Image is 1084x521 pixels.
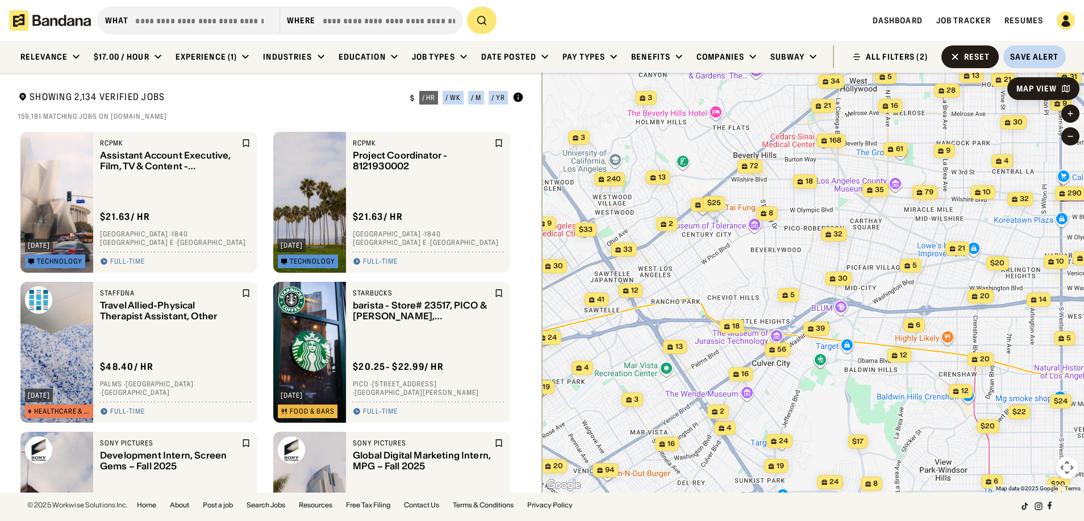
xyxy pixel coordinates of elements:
[750,161,758,171] span: 72
[727,423,731,433] span: 4
[634,395,639,405] span: 3
[353,139,492,148] div: RCPMK
[353,439,492,448] div: Sony Pictures
[27,502,128,509] div: © 2025 Workwise Solutions Inc.
[579,225,593,234] span: $33
[34,408,93,415] div: Healthcare & Mental Health
[873,479,878,489] span: 8
[607,174,621,184] span: 240
[873,15,923,26] span: Dashboard
[936,15,991,26] a: Job Tracker
[18,112,524,121] div: 159,181 matching jobs on [DOMAIN_NAME]
[170,502,189,509] a: About
[1004,15,1043,26] a: Resumes
[346,502,390,509] a: Free Tax Filing
[1039,295,1047,305] span: 14
[353,230,503,247] div: [GEOGRAPHIC_DATA] · 1840 [GEOGRAPHIC_DATA] E · [GEOGRAPHIC_DATA]
[278,286,305,314] img: Starbucks logo
[110,407,145,416] div: Full-time
[353,300,492,322] div: barista - Store# 23517, PICO & [PERSON_NAME], [GEOGRAPHIC_DATA][PERSON_NAME]
[925,187,933,197] span: 79
[299,502,332,509] a: Resources
[605,465,614,475] span: 94
[597,295,604,305] span: 41
[281,392,303,399] div: [DATE]
[658,173,666,182] span: 13
[545,478,582,493] a: Open this area in Google Maps (opens a new window)
[900,351,907,360] span: 12
[668,439,675,449] span: 16
[37,258,82,265] div: Technology
[916,320,920,330] span: 6
[833,230,843,239] span: 32
[290,408,335,415] div: Food & Bars
[831,77,840,86] span: 34
[1004,156,1008,166] span: 4
[527,502,573,509] a: Privacy Policy
[790,290,795,300] span: 5
[829,136,841,145] span: 168
[980,291,990,301] span: 20
[816,324,825,334] span: 39
[1020,194,1029,204] span: 32
[100,439,239,448] div: Sony Pictures
[538,382,550,391] span: $19
[562,52,605,62] div: Pay Types
[547,219,552,228] span: 9
[720,407,724,416] span: 2
[777,345,786,355] span: 56
[994,477,998,486] span: 6
[981,422,995,430] span: $20
[278,436,305,464] img: Sony Pictures logo
[20,52,68,62] div: Relevance
[875,185,884,195] span: 35
[741,369,749,379] span: 16
[481,52,536,62] div: Date Posted
[18,91,401,105] div: Showing 2,134 Verified Jobs
[100,289,239,298] div: StaffDNA
[824,101,831,111] span: 21
[100,211,150,223] div: $ 21.63 / hr
[353,289,492,298] div: Starbucks
[829,477,839,487] span: 24
[838,274,848,284] span: 30
[581,133,585,143] span: 3
[100,450,239,472] div: Development Intern, Screen Gems – Fall 2025
[1004,75,1011,85] span: 21
[353,361,444,373] div: $ 20.25 - $22.99 / hr
[353,211,403,223] div: $ 21.63 / hr
[410,94,415,103] div: $
[281,242,303,249] div: [DATE]
[1016,85,1057,93] div: Map View
[1065,485,1081,491] a: Terms (opens in new tab)
[100,380,251,397] div: Palms · [GEOGRAPHIC_DATA] · [GEOGRAPHIC_DATA]
[1013,118,1023,127] span: 30
[770,52,804,62] div: Subway
[631,286,639,295] span: 12
[732,322,740,331] span: 18
[100,230,251,247] div: [GEOGRAPHIC_DATA] · 1840 [GEOGRAPHIC_DATA] E · [GEOGRAPHIC_DATA]
[263,52,312,62] div: Industries
[28,242,50,249] div: [DATE]
[353,450,492,472] div: Global Digital Marketing Intern, MPG – Fall 2025
[648,93,652,103] span: 3
[491,94,505,101] div: / yr
[100,300,239,322] div: Travel Allied-Physical Therapist Assistant, Other
[422,94,436,101] div: / hr
[100,150,239,172] div: Assistant Account Executive, Film, TV & Content - 8143111002
[990,259,1004,267] span: $20
[353,380,503,397] div: Pico · [STREET_ADDRESS] · [GEOGRAPHIC_DATA][PERSON_NAME]
[961,386,969,396] span: 12
[964,53,990,61] div: Reset
[896,144,903,154] span: 61
[247,502,285,509] a: Search Jobs
[1054,397,1068,405] span: $24
[1010,52,1058,62] div: Save Alert
[983,187,991,197] span: 10
[996,485,1058,491] span: Map data ©2025 Google
[25,436,52,464] img: Sony Pictures logo
[445,94,461,101] div: / wk
[176,52,237,62] div: Experience (1)
[946,146,950,156] span: 9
